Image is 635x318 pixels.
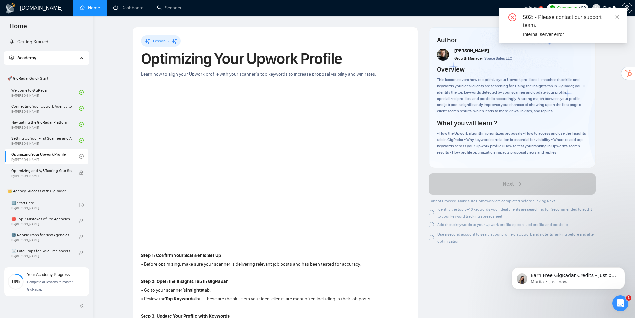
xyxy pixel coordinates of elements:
span: Updates [521,5,539,11]
a: Setting Up Your First Scanner and Auto-BidderBy[PERSON_NAME] [11,133,79,148]
div: • How the Upwork algorithm prioritizes proposals • How to access and use the Insights tab in GigR... [437,130,587,155]
a: 5 [539,6,543,11]
span: check-circle [79,154,84,159]
span: 19% [8,279,24,284]
span: Cannot Proceed! Make sure Homework are completed before clicking Next: [429,199,556,203]
span: check-circle [79,90,84,95]
span: user [594,6,599,10]
strong: Step 1: Confirm Your Scanner Is Set Up [141,253,221,258]
span: Home [4,21,32,35]
p: • Before optimizing, make sure your scanner is delivering relevant job posts and has been tested ... [141,261,371,268]
span: Space Sales LLC [484,56,512,61]
h4: Author [437,35,587,45]
img: upwork-logo.png [550,5,555,11]
div: This lesson covers how to optimize your Upwork profile so it matches the skills and keywords your... [437,77,587,114]
iframe: Intercom live chat [612,295,628,311]
a: Connecting Your Upwork Agency to GigRadarBy[PERSON_NAME] [11,101,79,116]
span: Identify the top 5–10 keywords your ideal clients are searching for (recommended to add it to you... [437,207,592,219]
p: • Review the list—these are the skill sets your ideal clients are most often including in their j... [141,295,371,303]
a: setting [622,5,632,11]
h1: Optimizing Your Upwork Profile [141,51,410,66]
strong: Top Keywords [165,296,195,302]
span: 1 [626,295,631,301]
span: Next [503,180,514,188]
a: 1️⃣ Start HereBy[PERSON_NAME] [11,198,79,212]
span: setting [622,5,632,11]
img: logo [5,3,16,14]
span: lock [79,219,84,223]
a: searchScanner [157,5,182,11]
strong: Step 2: Open the Insights Tab in GigRadar [141,279,228,284]
a: Optimizing Your Upwork ProfileBy[PERSON_NAME] [11,149,79,164]
span: 🚀 GigRadar Quick Start [5,72,88,85]
span: double-left [79,302,86,309]
strong: Insights [186,287,203,293]
span: By [PERSON_NAME] [11,222,72,226]
span: check-circle [79,138,84,143]
img: vlad-t.jpg [437,49,449,61]
span: lock [79,235,84,239]
span: check-circle [79,203,84,207]
span: Optimizing and A/B Testing Your Scanner for Better Results [11,167,72,174]
span: By [PERSON_NAME] [11,174,72,178]
span: Complete all lessons to master GigRadar. [27,280,73,291]
div: 502: - Please contact our support team. [523,13,619,29]
text: 5 [540,7,542,10]
span: 👑 Agency Success with GigRadar [5,184,88,198]
span: By [PERSON_NAME] [11,254,72,258]
span: 🌚 Rookie Traps for New Agencies [11,232,72,238]
a: dashboardDashboard [113,5,144,11]
li: Getting Started [4,35,89,49]
span: close [615,15,620,19]
span: Learn how to align your Upwork profile with your scanner’s top keywords to increase proposal visi... [141,71,376,77]
button: setting [622,3,632,13]
span: Academy [9,55,36,61]
span: 402 [578,4,586,12]
span: ☠️ Fatal Traps for Solo Freelancers [11,248,72,254]
span: lock [79,170,84,175]
span: ⛔ Top 3 Mistakes of Pro Agencies [11,216,72,222]
span: check-circle [79,106,84,111]
span: Growth Manager [454,56,483,61]
span: By [PERSON_NAME] [11,238,72,242]
span: close-circle [508,13,516,21]
h4: Overview [437,65,465,74]
div: Internal server error [523,31,619,38]
span: Lesson 5 [153,39,169,43]
span: Connects: [557,4,577,12]
a: homeHome [80,5,100,11]
button: Next [429,173,596,195]
a: Navigating the GigRadar PlatformBy[PERSON_NAME] [11,117,79,132]
a: rocketGetting Started [9,39,48,45]
span: lock [79,251,84,255]
h4: What you will learn ? [437,118,497,128]
span: fund-projection-screen [9,55,14,60]
span: Your Academy Progress [27,272,70,277]
p: • Go to your scanner’s tab. [141,287,371,294]
span: Academy [17,55,36,61]
a: Welcome to GigRadarBy[PERSON_NAME] [11,85,79,100]
span: [PERSON_NAME] [454,48,489,54]
span: Add these keywords to your Upwork profile, specialized profile, and portfolio [437,222,568,227]
iframe: Intercom notifications message [502,253,635,300]
span: Use a second account to search your profile on Upwork and note its ranking before and after optim... [437,232,595,244]
span: check-circle [79,122,84,127]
